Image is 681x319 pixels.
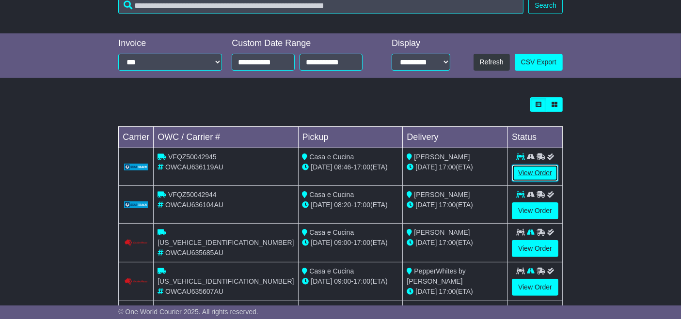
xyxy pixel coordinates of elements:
[407,287,504,297] div: (ETA)
[407,200,504,210] div: (ETA)
[508,126,563,148] td: Status
[165,163,223,171] span: OWCAU636119AU
[118,38,222,49] div: Invoice
[302,276,399,287] div: - (ETA)
[311,239,332,246] span: [DATE]
[334,201,351,209] span: 08:20
[407,162,504,172] div: (ETA)
[124,239,148,247] img: Couriers_Please.png
[414,153,470,161] span: [PERSON_NAME]
[439,163,456,171] span: 17:00
[311,163,332,171] span: [DATE]
[439,201,456,209] span: 17:00
[158,277,294,285] span: [US_VEHICLE_IDENTIFICATION_NUMBER]
[154,126,298,148] td: OWC / Carrier #
[232,38,373,49] div: Custom Date Range
[302,200,399,210] div: - (ETA)
[168,191,217,198] span: VFQZ50042944
[309,267,354,275] span: Casa e Cucina
[309,153,354,161] span: Casa e Cucina
[415,201,437,209] span: [DATE]
[392,38,450,49] div: Display
[407,238,504,248] div: (ETA)
[311,201,332,209] span: [DATE]
[512,202,558,219] a: View Order
[165,201,223,209] span: OWCAU636104AU
[515,54,563,71] a: CSV Export
[298,126,403,148] td: Pickup
[403,126,508,148] td: Delivery
[311,277,332,285] span: [DATE]
[353,239,370,246] span: 17:00
[334,239,351,246] span: 09:00
[415,239,437,246] span: [DATE]
[168,153,217,161] span: VFQZ50042945
[309,191,354,198] span: Casa e Cucina
[512,279,558,296] a: View Order
[407,267,466,285] span: PepperWhites by [PERSON_NAME]
[353,201,370,209] span: 17:00
[124,201,148,208] img: GetCarrierServiceLogo
[414,228,470,236] span: [PERSON_NAME]
[124,164,148,170] img: GetCarrierServiceLogo
[124,278,148,286] img: Couriers_Please.png
[512,165,558,182] a: View Order
[439,239,456,246] span: 17:00
[474,54,510,71] button: Refresh
[165,288,223,295] span: OWCAU635607AU
[119,126,154,148] td: Carrier
[302,238,399,248] div: - (ETA)
[334,163,351,171] span: 08:46
[415,288,437,295] span: [DATE]
[118,308,258,316] span: © One World Courier 2025. All rights reserved.
[415,163,437,171] span: [DATE]
[414,191,470,198] span: [PERSON_NAME]
[158,239,294,246] span: [US_VEHICLE_IDENTIFICATION_NUMBER]
[439,288,456,295] span: 17:00
[309,228,354,236] span: Casa e Cucina
[512,240,558,257] a: View Order
[302,162,399,172] div: - (ETA)
[353,277,370,285] span: 17:00
[334,277,351,285] span: 09:00
[165,249,223,257] span: OWCAU635685AU
[353,163,370,171] span: 17:00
